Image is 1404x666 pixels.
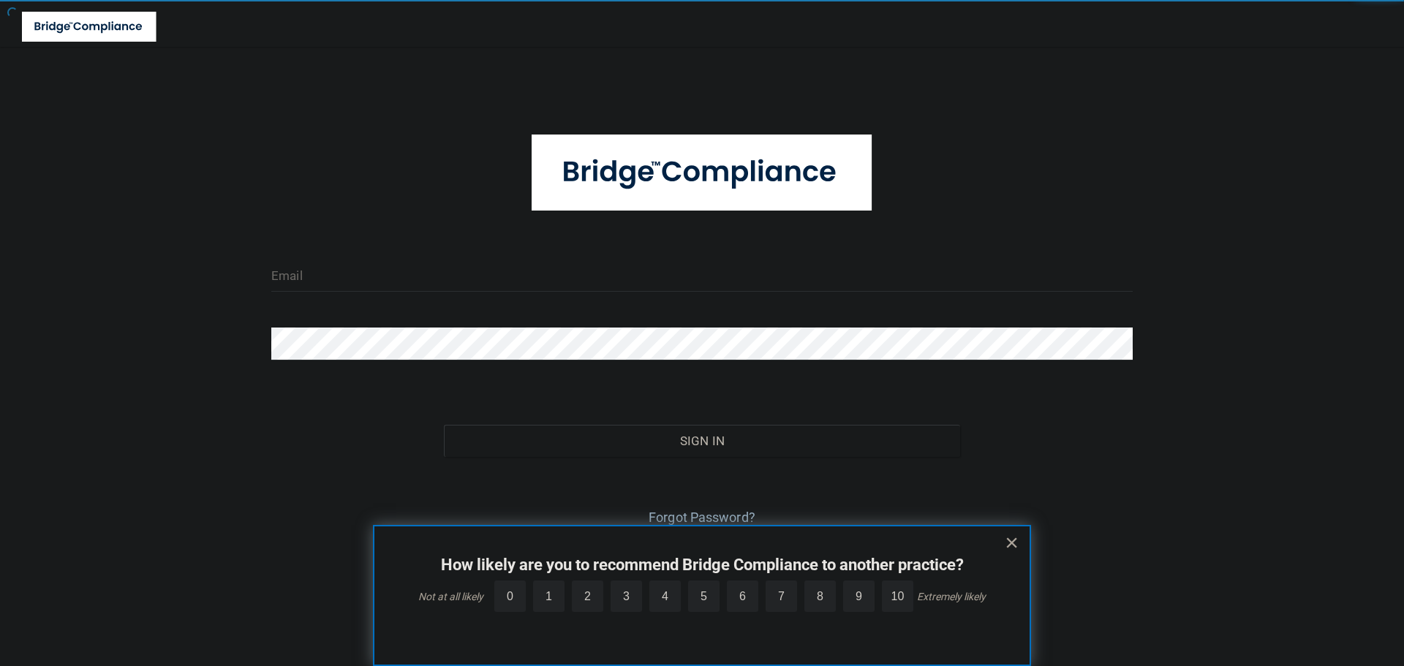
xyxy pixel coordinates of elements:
img: bridge_compliance_login_screen.278c3ca4.svg [22,12,156,42]
label: 5 [688,580,720,612]
label: 2 [572,580,603,612]
label: 10 [882,580,913,612]
div: Extremely likely [917,591,986,602]
label: 0 [494,580,526,612]
label: 9 [843,580,875,612]
label: 7 [766,580,797,612]
label: 3 [611,580,642,612]
label: 1 [533,580,565,612]
button: Sign In [444,425,961,457]
button: Close [1005,531,1019,554]
a: Forgot Password? [649,510,755,525]
label: 4 [649,580,681,612]
label: 8 [804,580,836,612]
label: 6 [727,580,758,612]
p: How likely are you to recommend Bridge Compliance to another practice? [404,556,1000,575]
input: Email [271,259,1133,292]
img: bridge_compliance_login_screen.278c3ca4.svg [532,135,872,211]
div: Not at all likely [418,591,483,602]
